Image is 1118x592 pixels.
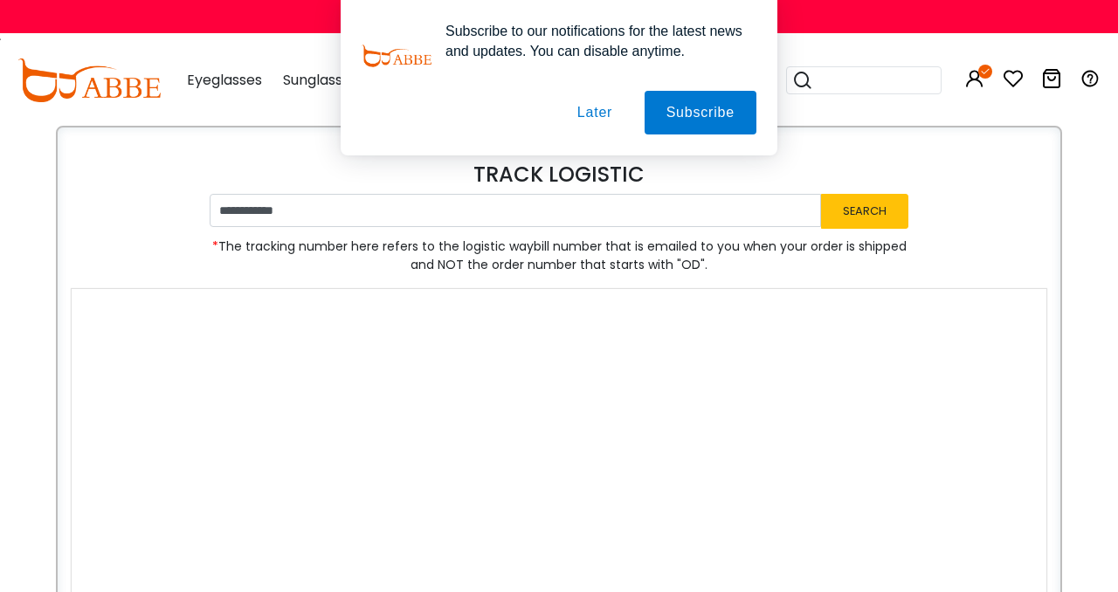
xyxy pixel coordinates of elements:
button: Subscribe [645,91,756,134]
span: The tracking number here refers to the logistic waybill number that is emailed to you when your o... [210,237,908,274]
h4: TRACK LOGISTIC [71,162,1047,188]
button: Search [821,194,908,228]
div: Subscribe to our notifications for the latest news and updates. You can disable anytime. [431,21,756,61]
button: Later [556,91,634,134]
img: notification icon [362,21,431,91]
